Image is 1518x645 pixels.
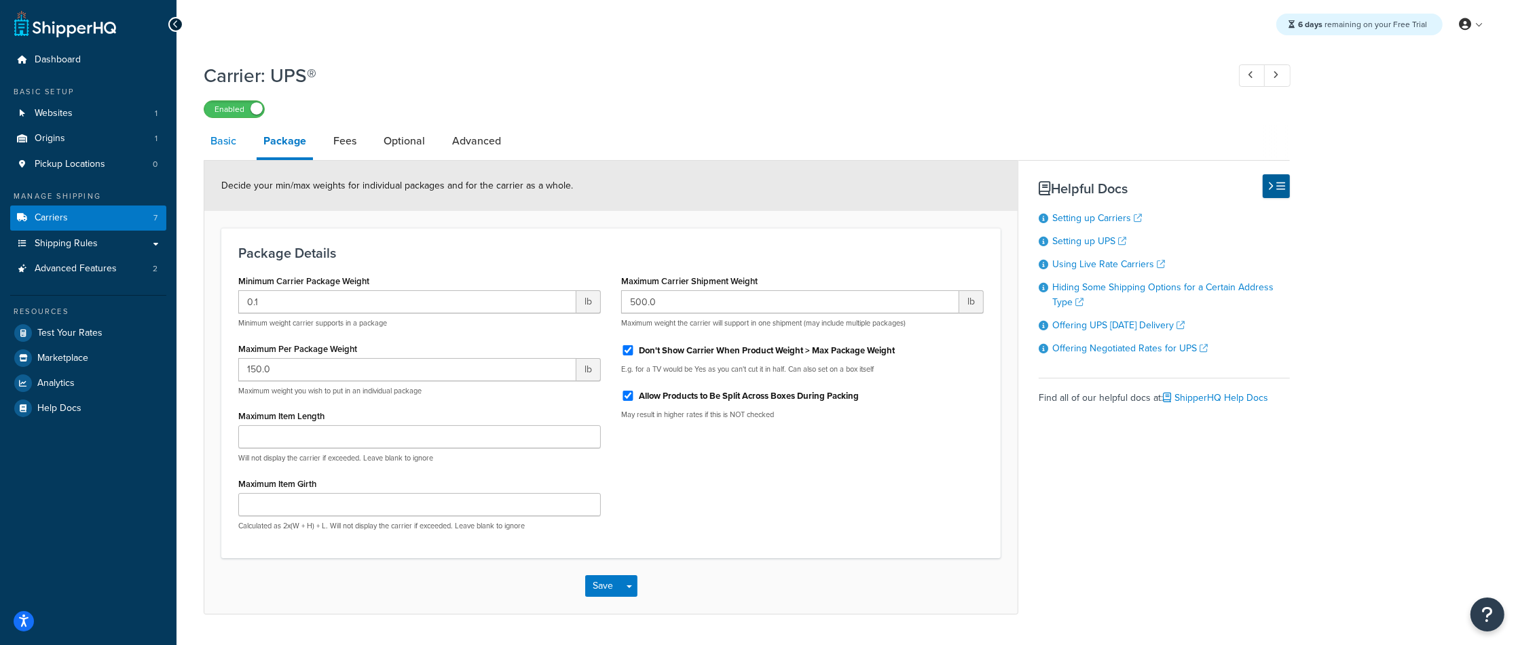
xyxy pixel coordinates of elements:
a: Websites1 [10,101,166,126]
span: Pickup Locations [35,159,105,170]
label: Maximum Item Length [238,411,325,421]
span: lb [959,290,984,313]
div: Basic Setup [10,86,166,98]
label: Minimum Carrier Package Weight [238,276,369,286]
a: Offering UPS [DATE] Delivery [1052,318,1185,332]
a: Advanced Features2 [10,256,166,281]
a: Marketplace [10,346,166,370]
span: lb [576,290,601,313]
div: Resources [10,306,166,317]
li: Advanced Features [10,256,166,281]
span: Advanced Features [35,263,117,275]
a: Dashboard [10,47,166,73]
strong: 6 days [1298,18,1322,31]
label: Enabled [204,101,264,117]
a: Offering Negotiated Rates for UPS [1052,341,1208,355]
div: Find all of our helpful docs at: [1039,378,1290,408]
a: Carriers7 [10,206,166,231]
a: Setting up Carriers [1052,211,1142,225]
span: Decide your min/max weights for individual packages and for the carrier as a whole. [221,178,573,193]
a: Basic [204,125,243,157]
li: Origins [10,126,166,151]
a: ShipperHQ Help Docs [1163,391,1268,405]
a: Package [257,125,313,160]
button: Save [585,575,622,597]
span: Carriers [35,212,68,224]
h1: Carrier: UPS® [204,62,1214,89]
a: Fees [327,125,363,157]
p: E.g. for a TV would be Yes as you can't cut it in half. Can also set on a box itself [621,364,984,374]
li: Websites [10,101,166,126]
li: Pickup Locations [10,152,166,177]
label: Maximum Carrier Shipment Weight [621,276,758,286]
p: Maximum weight the carrier will support in one shipment (may include multiple packages) [621,318,984,328]
span: Origins [35,133,65,144]
a: Setting up UPS [1052,234,1126,248]
button: Open Resource Center [1470,598,1504,631]
a: Using Live Rate Carriers [1052,257,1165,271]
a: Optional [377,125,432,157]
span: 1 [155,133,158,144]
span: lb [576,358,601,381]
a: Hiding Some Shipping Options for a Certain Address Type [1052,280,1274,309]
a: Analytics [10,371,166,395]
span: Shipping Rules [35,238,98,250]
p: Will not display the carrier if exceeded. Leave blank to ignore [238,453,601,463]
a: Origins1 [10,126,166,151]
h3: Helpful Docs [1039,181,1290,196]
span: Test Your Rates [37,328,103,339]
a: Advanced [445,125,508,157]
h3: Package Details [238,246,984,260]
div: Manage Shipping [10,191,166,202]
label: Allow Products to Be Split Across Boxes During Packing [639,390,859,402]
label: Maximum Item Girth [238,479,316,489]
span: 0 [153,159,158,170]
p: May result in higher rates if this is NOT checked [621,410,984,420]
label: Maximum Per Package Weight [238,344,357,354]
span: Websites [35,108,73,119]
p: Maximum weight you wish to put in an individual package [238,386,601,396]
span: 2 [153,263,158,275]
span: Dashboard [35,54,81,66]
label: Don't Show Carrier When Product Weight > Max Package Weight [639,345,895,357]
a: Shipping Rules [10,231,166,256]
span: Analytics [37,378,75,389]
a: Pickup Locations0 [10,152,166,177]
a: Previous Record [1239,64,1265,87]
span: Marketplace [37,353,88,364]
a: Test Your Rates [10,321,166,345]
button: Hide Help Docs [1263,174,1290,198]
p: Calculated as 2x(W + H) + L. Will not display the carrier if exceeded. Leave blank to ignore [238,521,601,531]
span: 7 [153,212,158,224]
span: 1 [155,108,158,119]
a: Next Record [1264,64,1291,87]
li: Carriers [10,206,166,231]
p: Minimum weight carrier supports in a package [238,318,601,328]
a: Help Docs [10,396,166,421]
span: Help Docs [37,403,81,414]
span: remaining on your Free Trial [1298,18,1427,31]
